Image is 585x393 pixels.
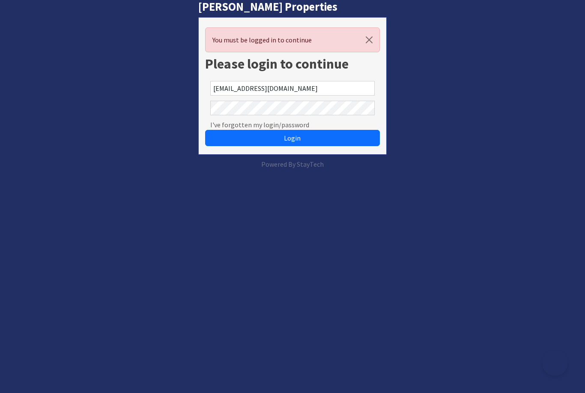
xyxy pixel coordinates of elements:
[205,56,379,72] h1: Please login to continue
[542,350,568,376] iframe: Toggle Customer Support
[210,120,309,130] a: I've forgotten my login/password
[205,27,379,52] div: You must be logged in to continue
[198,159,386,169] p: Powered By StayTech
[205,130,379,146] button: Login
[210,81,374,96] input: Email
[284,134,301,142] span: Login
